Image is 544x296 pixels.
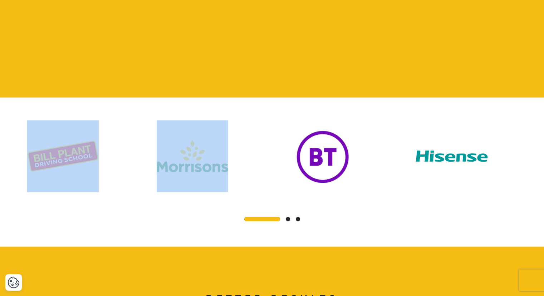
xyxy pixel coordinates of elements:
[157,120,228,192] img: Morrisons
[27,120,99,192] img: Group 2828 (1)
[416,120,487,192] img: Hisense.svg_
[286,120,358,192] img: BT_Consumer-Logo.wine_-e1738769316426 (1)
[8,276,20,288] img: Revisit consent button
[8,276,20,288] button: Cookie Settings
